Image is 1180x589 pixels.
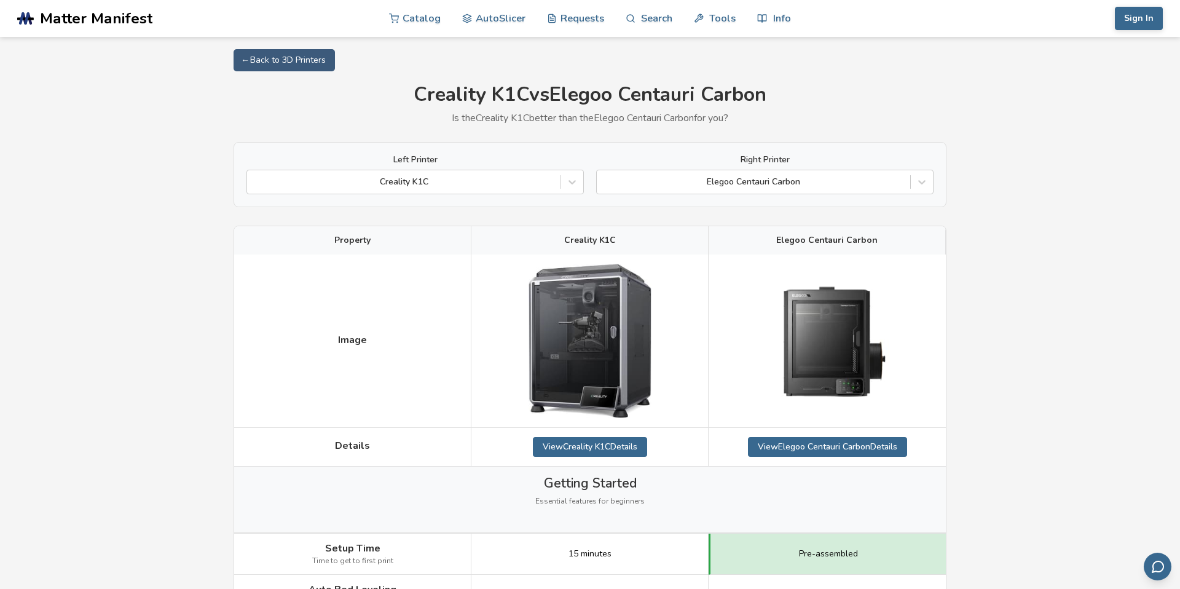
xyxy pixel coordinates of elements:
[246,155,584,165] label: Left Printer
[799,549,858,559] span: Pre-assembled
[564,235,616,245] span: Creality K1C
[544,476,637,491] span: Getting Started
[312,557,393,566] span: Time to get to first print
[766,271,889,412] img: Elegoo Centauri Carbon
[533,437,647,457] a: ViewCreality K1CDetails
[748,437,907,457] a: ViewElegoo Centauri CarbonDetails
[338,334,367,346] span: Image
[529,264,651,418] img: Creality K1C
[234,49,335,71] a: ← Back to 3D Printers
[1144,553,1171,580] button: Send feedback via email
[234,84,946,106] h1: Creality K1C vs Elegoo Centauri Carbon
[335,440,370,451] span: Details
[40,10,152,27] span: Matter Manifest
[253,177,256,187] input: Creality K1C
[234,113,946,124] p: Is the Creality K1C better than the Elegoo Centauri Carbon for you?
[1115,7,1163,30] button: Sign In
[535,497,645,506] span: Essential features for beginners
[603,177,605,187] input: Elegoo Centauri Carbon
[334,235,371,245] span: Property
[596,155,934,165] label: Right Printer
[568,549,612,559] span: 15 minutes
[776,235,878,245] span: Elegoo Centauri Carbon
[325,543,380,554] span: Setup Time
